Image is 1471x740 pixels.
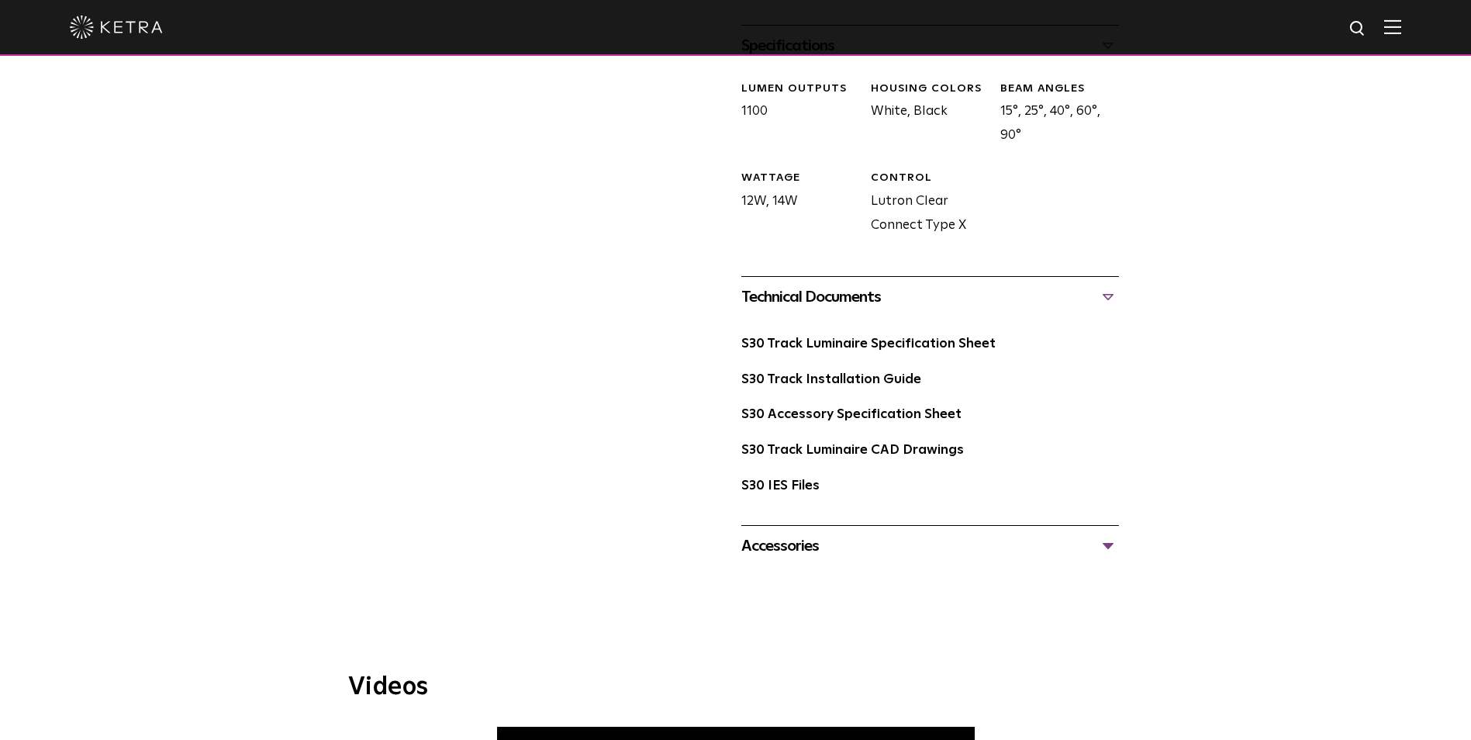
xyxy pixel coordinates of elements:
div: 12W, 14W [730,171,859,237]
div: LUMEN OUTPUTS [741,81,859,97]
a: S30 Track Luminaire Specification Sheet [741,337,996,351]
h3: Videos [348,675,1124,700]
img: ketra-logo-2019-white [70,16,163,39]
div: CONTROL [871,171,989,186]
img: Hamburger%20Nav.svg [1384,19,1401,34]
div: 1100 [730,81,859,148]
div: HOUSING COLORS [871,81,989,97]
div: Accessories [741,534,1119,558]
div: Lutron Clear Connect Type X [859,171,989,237]
img: search icon [1348,19,1368,39]
a: S30 Track Luminaire CAD Drawings [741,444,964,457]
div: White, Black [859,81,989,148]
a: S30 IES Files [741,479,820,493]
div: BEAM ANGLES [1000,81,1118,97]
div: 15°, 25°, 40°, 60°, 90° [989,81,1118,148]
a: S30 Track Installation Guide [741,373,921,386]
div: WATTAGE [741,171,859,186]
div: Technical Documents [741,285,1119,309]
a: S30 Accessory Specification Sheet [741,408,962,421]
